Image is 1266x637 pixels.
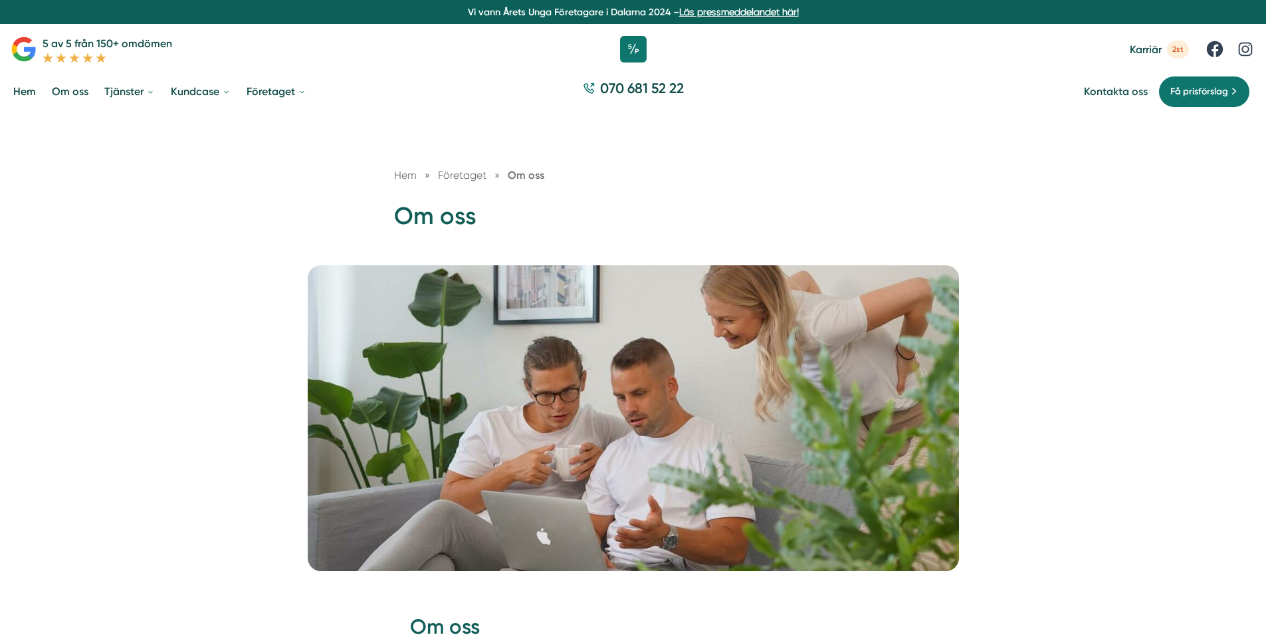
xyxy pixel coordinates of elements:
a: Kundcase [168,74,233,108]
a: Om oss [508,169,544,182]
span: 070 681 52 22 [600,78,684,98]
span: » [425,167,430,184]
nav: Breadcrumb [394,167,873,184]
p: Vi vann Årets Unga Företagare i Dalarna 2024 – [5,5,1261,19]
h1: Om oss [394,200,873,243]
img: Smartproduktion, [308,265,959,571]
a: Företaget [244,74,309,108]
a: Få prisförslag [1158,76,1250,108]
a: Läs pressmeddelandet här! [679,7,799,17]
a: Karriär 2st [1130,41,1189,59]
p: 5 av 5 från 150+ omdömen [43,35,172,52]
span: Företaget [438,169,486,182]
a: Hem [11,74,39,108]
span: Få prisförslag [1170,84,1228,99]
a: Om oss [49,74,91,108]
span: » [494,167,500,184]
span: Karriär [1130,43,1162,56]
a: Hem [394,169,417,182]
a: Kontakta oss [1084,85,1148,98]
a: Företaget [438,169,489,182]
a: 070 681 52 22 [578,78,689,104]
a: Tjänster [102,74,158,108]
span: 2st [1167,41,1189,59]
